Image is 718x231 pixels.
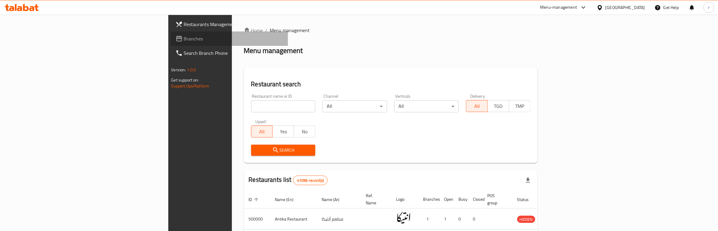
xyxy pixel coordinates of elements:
span: Version: [171,66,186,74]
span: r [708,4,710,11]
a: Support.OpsPlatform [171,82,209,90]
div: All [323,100,387,112]
h2: Restaurants list [249,175,328,185]
div: All [394,100,459,112]
span: TGO [490,102,507,111]
th: Branches [419,190,440,209]
td: 1 [440,209,454,230]
button: Yes [272,126,294,138]
td: 1 [419,209,440,230]
span: TMP [512,102,528,111]
div: [GEOGRAPHIC_DATA] [605,4,645,11]
span: Restaurants Management [184,21,284,28]
span: Ref. Name [366,192,384,206]
span: No [296,127,313,136]
td: 0 [454,209,468,230]
span: Branches [184,35,284,42]
span: Yes [275,127,292,136]
span: Search Branch Phone [184,49,284,57]
img: Antika Restaurant [396,210,411,225]
td: 0 [468,209,483,230]
button: TGO [488,100,509,112]
input: Search for restaurant name or ID.. [251,100,316,112]
td: Antika Restaurant [270,209,317,230]
th: Open [440,190,454,209]
th: Busy [454,190,468,209]
span: All [469,102,485,111]
span: Name (En) [275,196,302,203]
div: Menu-management [540,4,577,11]
label: Delivery [470,94,485,98]
span: 41096 record(s) [293,178,327,183]
div: Total records count [293,176,328,185]
h2: Restaurant search [251,80,531,89]
button: No [294,126,315,138]
a: Search Branch Phone [171,46,288,60]
span: 1.0.0 [187,66,196,74]
button: TMP [509,100,530,112]
label: Upsell [255,120,266,124]
h2: Menu management [244,46,303,55]
span: All [254,127,270,136]
button: All [466,100,488,112]
span: Menu management [270,27,310,34]
span: HIDDEN [517,216,535,223]
button: All [251,126,273,138]
span: POS group [488,192,505,206]
a: Restaurants Management [171,17,288,31]
button: Search [251,145,316,156]
span: ID [249,196,260,203]
a: Branches [171,31,288,46]
th: Closed [468,190,483,209]
span: Status [517,196,537,203]
nav: breadcrumb [244,27,538,34]
th: Logo [392,190,419,209]
span: Search [256,147,311,154]
td: مطعم أنتيكا [317,209,361,230]
span: Name (Ar) [322,196,347,203]
span: Get support on: [171,76,199,84]
div: Export file [521,173,535,188]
